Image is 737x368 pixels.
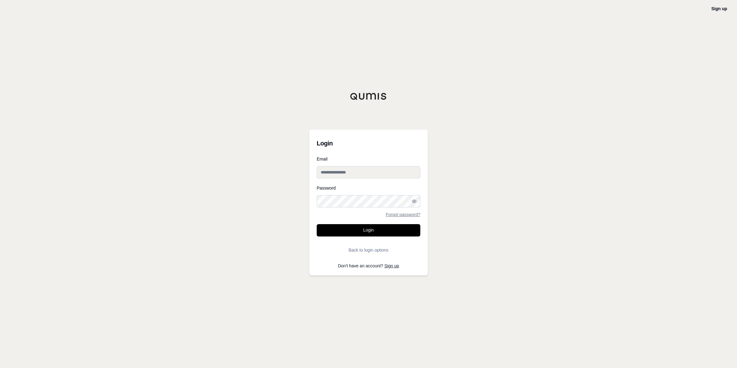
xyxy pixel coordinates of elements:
label: Password [317,186,420,190]
img: Qumis [350,93,387,100]
a: Forgot password? [386,212,420,217]
button: Login [317,224,420,236]
p: Don't have an account? [317,264,420,268]
a: Sign up [711,6,727,11]
label: Email [317,157,420,161]
h3: Login [317,137,420,149]
button: Back to login options [317,244,420,256]
a: Sign up [385,263,399,268]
